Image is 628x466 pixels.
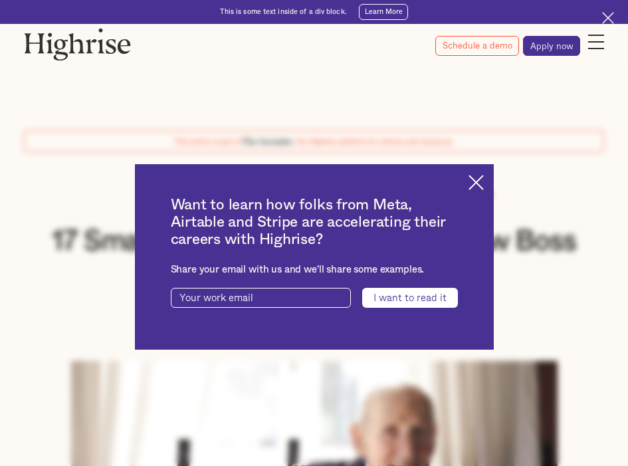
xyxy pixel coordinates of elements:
div: This is some text inside of a div block. [220,7,347,17]
a: Schedule a demo [435,36,519,56]
img: Cross icon [469,175,484,190]
img: Highrise logo [24,28,131,60]
input: Your work email [171,288,351,308]
form: current-ascender-blog-article-modal-form [171,288,458,308]
h2: Want to learn how folks from Meta, Airtable and Stripe are accelerating their careers with Highrise? [171,196,458,248]
div: Share your email with us and we'll share some examples. [171,264,458,276]
a: Learn More [359,4,409,20]
a: Apply now [523,36,580,56]
img: Cross icon [602,12,614,24]
input: I want to read it [362,288,458,308]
